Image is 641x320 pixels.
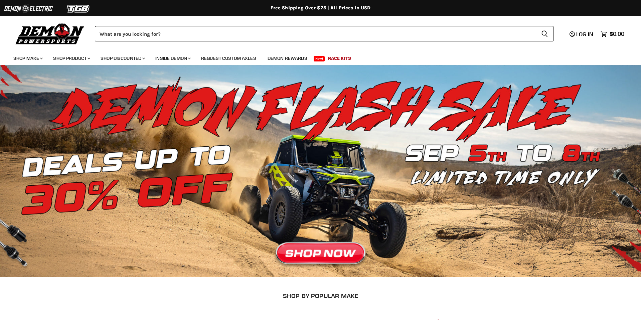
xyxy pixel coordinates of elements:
div: Free Shipping Over $75 | All Prices In USD [53,5,588,11]
a: Shop Make [8,51,47,65]
span: $0.00 [610,31,624,37]
img: TGB Logo 2 [53,2,104,15]
a: Race Kits [323,51,356,65]
a: $0.00 [597,29,628,39]
a: Log in [567,31,597,37]
a: Request Custom Axles [196,51,261,65]
a: Shop Discounted [96,51,149,65]
input: Search [95,26,536,41]
a: Inside Demon [150,51,195,65]
button: Search [536,26,553,41]
a: Shop Product [48,51,94,65]
h2: SHOP BY POPULAR MAKE [61,292,580,299]
img: Demon Electric Logo 2 [3,2,53,15]
a: Demon Rewards [263,51,312,65]
span: Log in [576,31,593,37]
img: Demon Powersports [13,22,87,45]
span: New! [314,56,325,61]
form: Product [95,26,553,41]
ul: Main menu [8,49,623,65]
